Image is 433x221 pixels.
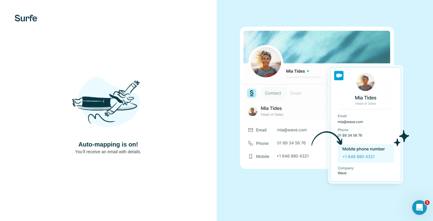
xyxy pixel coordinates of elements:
p: You’ll receive an email with details. [75,149,141,155]
span: 1 [425,200,430,205]
img: Surfe's logo [15,15,37,21]
img: Download Success [240,27,409,194]
img: Shaka Illustration [72,67,145,140]
iframe: Intercom live chat [412,200,427,215]
h4: Auto-mapping is on! [79,140,138,149]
